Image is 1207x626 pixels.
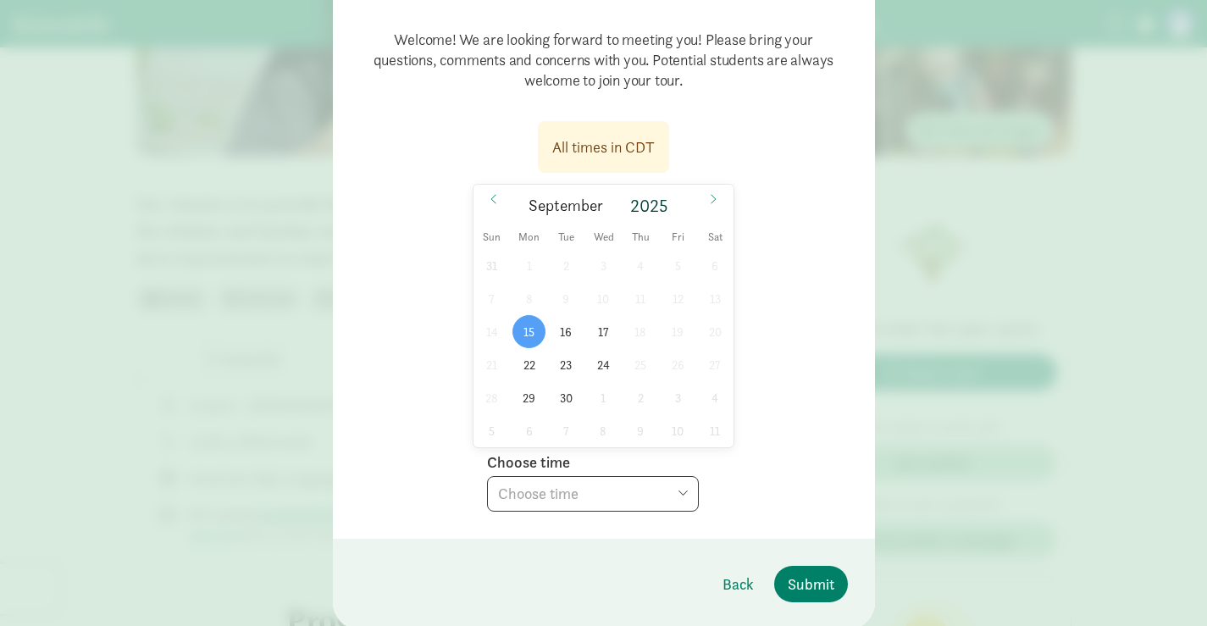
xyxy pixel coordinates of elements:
span: Sat [696,232,734,243]
button: Submit [774,566,848,602]
span: September 15, 2025 [512,315,545,348]
span: September 29, 2025 [512,381,545,414]
span: Sun [473,232,511,243]
span: Fri [659,232,696,243]
span: Wed [585,232,623,243]
label: Choose time [487,452,570,473]
span: October 1, 2025 [587,381,620,414]
span: September 30, 2025 [550,381,583,414]
span: September 17, 2025 [587,315,620,348]
span: Thu [623,232,660,243]
span: September 22, 2025 [512,348,545,381]
span: September 16, 2025 [550,315,583,348]
p: Welcome! We are looking forward to meeting you! Please bring your questions, comments and concern... [360,16,848,104]
span: Mon [511,232,548,243]
span: Back [723,573,754,596]
span: September [529,198,603,214]
span: Tue [548,232,585,243]
button: Back [709,566,767,602]
span: September 24, 2025 [587,348,620,381]
span: September 23, 2025 [550,348,583,381]
div: All times in CDT [552,136,655,158]
span: Submit [788,573,834,596]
